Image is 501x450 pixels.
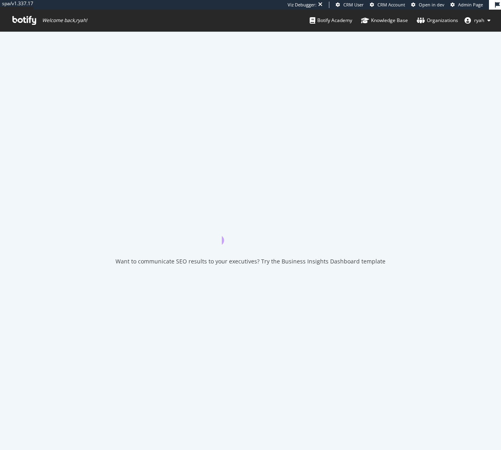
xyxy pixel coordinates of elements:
div: Viz Debugger: [288,2,316,8]
div: Organizations [417,16,458,24]
span: Admin Page [458,2,483,8]
div: animation [222,216,280,245]
a: Knowledge Base [361,10,408,31]
a: Botify Academy [310,10,352,31]
span: Open in dev [419,2,444,8]
span: ryah [474,17,484,24]
a: Open in dev [411,2,444,8]
a: CRM Account [370,2,405,8]
a: CRM User [336,2,364,8]
span: Welcome back, ryah ! [42,17,87,24]
button: ryah [458,14,497,27]
div: Botify Academy [310,16,352,24]
span: CRM User [343,2,364,8]
a: Organizations [417,10,458,31]
div: Want to communicate SEO results to your executives? Try the Business Insights Dashboard template [116,257,385,265]
span: CRM Account [377,2,405,8]
div: Knowledge Base [361,16,408,24]
a: Admin Page [450,2,483,8]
